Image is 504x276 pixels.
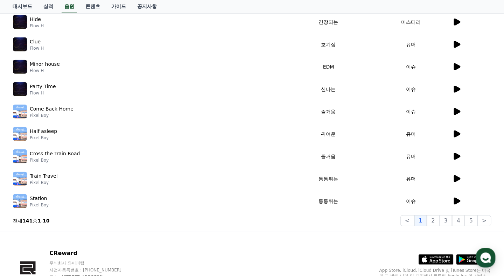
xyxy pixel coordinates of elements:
[414,215,427,226] button: 1
[30,128,57,135] p: Half asleep
[287,145,370,168] td: 즐거움
[287,123,370,145] td: 귀여운
[37,218,41,224] strong: 1
[13,217,50,224] p: 전체 중 -
[2,218,46,235] a: 홈
[13,105,27,119] img: music
[30,23,44,29] p: Flow H
[30,45,44,51] p: Flow H
[30,172,58,180] p: Train Travel
[465,215,477,226] button: 5
[478,215,491,226] button: >
[22,218,33,224] strong: 141
[108,228,117,234] span: 설정
[46,218,90,235] a: 대화
[30,135,57,141] p: Pixel Boy
[287,33,370,56] td: 호기심
[13,172,27,186] img: music
[440,215,452,226] button: 3
[30,61,60,68] p: Minor house
[30,83,56,90] p: Party Time
[287,11,370,33] td: 긴장되는
[13,82,27,96] img: music
[370,123,452,145] td: 유머
[400,215,414,226] button: <
[370,168,452,190] td: 유머
[13,37,27,51] img: music
[30,68,60,73] p: Flow H
[287,78,370,100] td: 신나는
[287,100,370,123] td: 즐거움
[30,157,80,163] p: Pixel Boy
[13,194,27,208] img: music
[287,168,370,190] td: 통통튀는
[13,127,27,141] img: music
[452,215,465,226] button: 4
[90,218,134,235] a: 설정
[287,190,370,212] td: 통통튀는
[64,229,72,234] span: 대화
[370,190,452,212] td: 이슈
[30,195,47,202] p: Station
[370,145,452,168] td: 유머
[13,60,27,74] img: music
[13,149,27,163] img: music
[30,38,41,45] p: Clue
[370,56,452,78] td: 이슈
[427,215,440,226] button: 2
[49,249,135,257] p: CReward
[370,33,452,56] td: 유머
[30,90,56,96] p: Flow H
[370,11,452,33] td: 미스터리
[49,260,135,266] p: 주식회사 와이피랩
[30,113,73,118] p: Pixel Boy
[30,180,58,185] p: Pixel Boy
[22,228,26,234] span: 홈
[30,105,73,113] p: Come Back Home
[30,16,41,23] p: Hide
[370,78,452,100] td: 이슈
[30,150,80,157] p: Cross the Train Road
[30,202,49,208] p: Pixel Boy
[43,218,49,224] strong: 10
[49,267,135,273] p: 사업자등록번호 : [PHONE_NUMBER]
[370,100,452,123] td: 이슈
[13,15,27,29] img: music
[287,56,370,78] td: EDM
